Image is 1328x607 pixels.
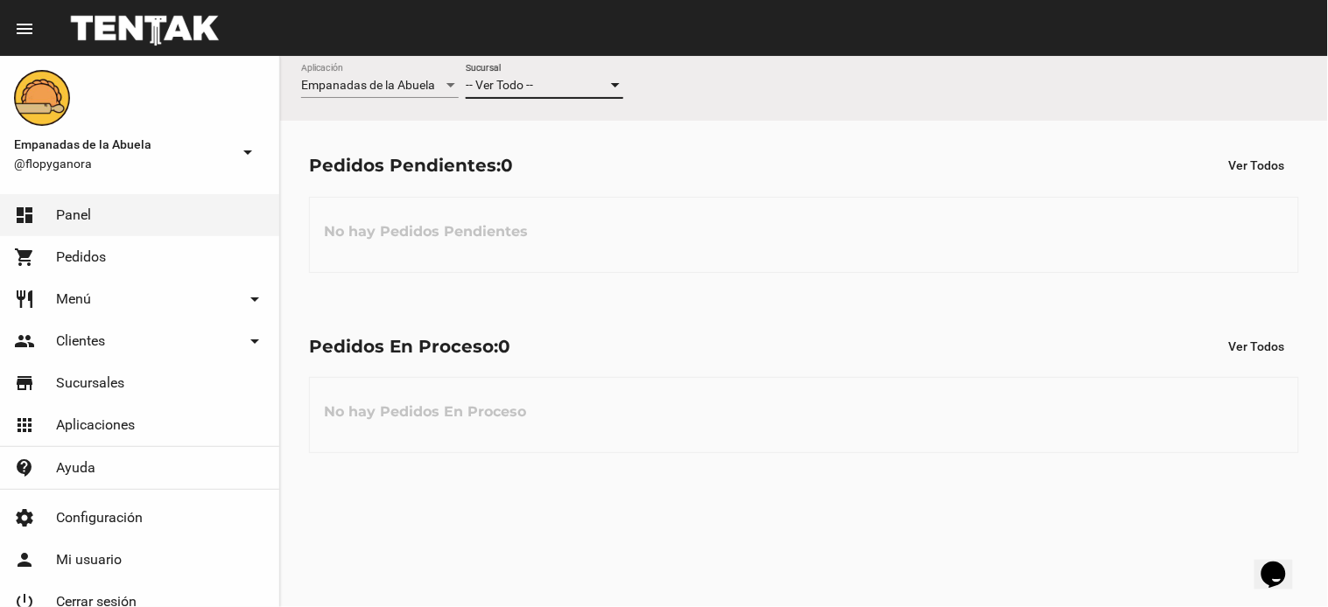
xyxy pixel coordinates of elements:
span: -- Ver Todo -- [466,78,533,92]
span: Ver Todos [1229,158,1285,172]
button: Ver Todos [1215,331,1299,362]
span: Aplicaciones [56,416,135,434]
span: Panel [56,206,91,224]
h3: No hay Pedidos En Proceso [310,386,540,438]
span: Mi usuario [56,551,122,569]
mat-icon: settings [14,507,35,528]
mat-icon: store [14,373,35,394]
mat-icon: contact_support [14,457,35,478]
mat-icon: people [14,331,35,352]
span: Ver Todos [1229,339,1285,353]
span: 0 [501,155,513,176]
span: 0 [498,336,510,357]
div: Pedidos En Proceso: [309,332,510,360]
span: Sucursales [56,374,124,392]
span: Configuración [56,509,143,527]
mat-icon: arrow_drop_down [244,289,265,310]
mat-icon: dashboard [14,205,35,226]
span: Clientes [56,332,105,350]
span: @flopyganora [14,155,230,172]
mat-icon: person [14,549,35,570]
span: Empanadas de la Abuela [301,78,435,92]
mat-icon: arrow_drop_down [237,142,258,163]
mat-icon: restaurant [14,289,35,310]
mat-icon: menu [14,18,35,39]
button: Ver Todos [1215,150,1299,181]
img: f0136945-ed32-4f7c-91e3-a375bc4bb2c5.png [14,70,70,126]
mat-icon: arrow_drop_down [244,331,265,352]
span: Ayuda [56,459,95,477]
iframe: chat widget [1254,537,1310,590]
mat-icon: apps [14,415,35,436]
span: Pedidos [56,248,106,266]
span: Menú [56,290,91,308]
span: Empanadas de la Abuela [14,134,230,155]
div: Pedidos Pendientes: [309,151,513,179]
h3: No hay Pedidos Pendientes [310,206,542,258]
mat-icon: shopping_cart [14,247,35,268]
